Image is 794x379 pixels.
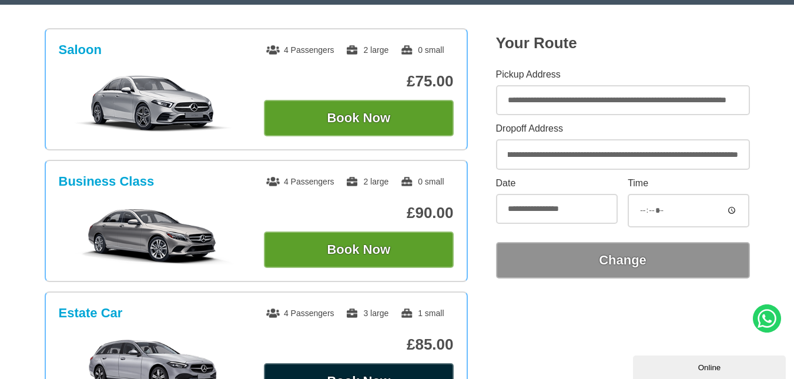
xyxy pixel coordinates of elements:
[400,177,444,186] span: 0 small
[65,74,242,133] img: Saloon
[266,177,334,186] span: 4 Passengers
[59,306,123,321] h3: Estate Car
[496,124,750,133] label: Dropoff Address
[400,45,444,55] span: 0 small
[264,336,454,354] p: £85.00
[59,174,155,189] h3: Business Class
[628,179,749,188] label: Time
[264,232,454,268] button: Book Now
[346,308,388,318] span: 3 large
[65,206,242,264] img: Business Class
[266,45,334,55] span: 4 Passengers
[346,177,388,186] span: 2 large
[633,353,788,379] iframe: chat widget
[496,242,750,279] button: Change
[264,204,454,222] p: £90.00
[400,308,444,318] span: 1 small
[496,70,750,79] label: Pickup Address
[266,308,334,318] span: 4 Passengers
[496,179,618,188] label: Date
[264,100,454,136] button: Book Now
[346,45,388,55] span: 2 large
[496,34,750,52] h2: Your Route
[264,72,454,90] p: £75.00
[59,42,102,58] h3: Saloon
